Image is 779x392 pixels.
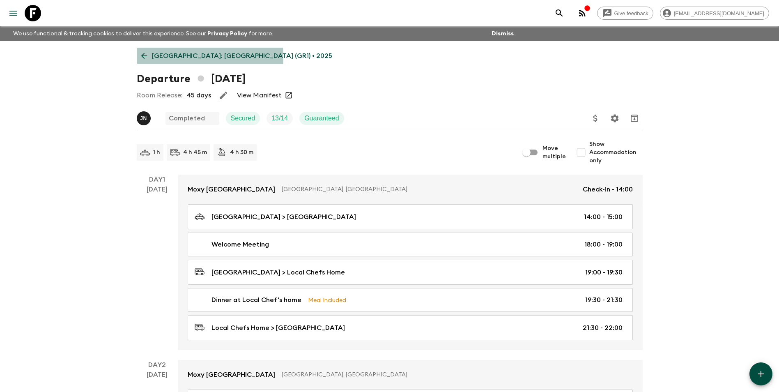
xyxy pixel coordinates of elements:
p: Room Release: [137,90,182,100]
a: Give feedback [597,7,653,20]
a: [GEOGRAPHIC_DATA]: [GEOGRAPHIC_DATA] (GR1) • 2025 [137,48,337,64]
p: We use functional & tracking cookies to deliver this experience. See our for more. [10,26,276,41]
a: [GEOGRAPHIC_DATA] > [GEOGRAPHIC_DATA]14:00 - 15:00 [188,204,633,229]
button: Update Price, Early Bird Discount and Costs [587,110,604,127]
p: Day 2 [137,360,178,370]
h1: Departure [DATE] [137,71,246,87]
button: menu [5,5,21,21]
button: search adventures [551,5,568,21]
a: Local Chefs Home > [GEOGRAPHIC_DATA]21:30 - 22:00 [188,315,633,340]
a: Moxy [GEOGRAPHIC_DATA][GEOGRAPHIC_DATA], [GEOGRAPHIC_DATA] [178,360,643,390]
p: [GEOGRAPHIC_DATA] > [GEOGRAPHIC_DATA] [211,212,356,222]
div: Trip Fill [267,112,293,125]
span: Move multiple [542,144,566,161]
p: 21:30 - 22:00 [583,323,623,333]
div: [DATE] [147,184,168,350]
p: 45 days [186,90,211,100]
p: Completed [169,113,205,123]
p: 19:00 - 19:30 [585,267,623,277]
a: Privacy Policy [207,31,247,37]
p: 19:30 - 21:30 [585,295,623,305]
p: [GEOGRAPHIC_DATA], [GEOGRAPHIC_DATA] [282,185,576,194]
p: Guaranteed [304,113,339,123]
p: 4 h 45 m [183,148,207,157]
a: Moxy [GEOGRAPHIC_DATA][GEOGRAPHIC_DATA], [GEOGRAPHIC_DATA]Check-in - 14:00 [178,175,643,204]
p: Moxy [GEOGRAPHIC_DATA] [188,184,275,194]
span: Show Accommodation only [589,140,643,165]
p: Moxy [GEOGRAPHIC_DATA] [188,370,275,380]
div: Secured [226,112,260,125]
p: Welcome Meeting [211,240,269,249]
p: 18:00 - 19:00 [584,240,623,249]
p: Secured [231,113,255,123]
p: Meal Included [308,295,346,304]
a: Welcome Meeting18:00 - 19:00 [188,233,633,256]
p: Dinner at Local Chef's home [211,295,301,305]
span: [EMAIL_ADDRESS][DOMAIN_NAME] [669,10,769,16]
span: Give feedback [610,10,653,16]
button: Dismiss [489,28,516,39]
p: [GEOGRAPHIC_DATA]: [GEOGRAPHIC_DATA] (GR1) • 2025 [152,51,332,61]
a: View Manifest [237,91,282,99]
span: Janita Nurmi [137,114,152,120]
p: Check-in - 14:00 [583,184,633,194]
div: [EMAIL_ADDRESS][DOMAIN_NAME] [660,7,769,20]
p: 14:00 - 15:00 [584,212,623,222]
p: 1 h [153,148,160,157]
p: Local Chefs Home > [GEOGRAPHIC_DATA] [211,323,345,333]
p: [GEOGRAPHIC_DATA] > Local Chefs Home [211,267,345,277]
p: 4 h 30 m [230,148,253,157]
a: [GEOGRAPHIC_DATA] > Local Chefs Home19:00 - 19:30 [188,260,633,285]
a: Dinner at Local Chef's homeMeal Included19:30 - 21:30 [188,288,633,312]
p: 13 / 14 [271,113,288,123]
p: Day 1 [137,175,178,184]
button: Archive (Completed, Cancelled or Unsynced Departures only) [626,110,643,127]
button: Settings [607,110,623,127]
p: [GEOGRAPHIC_DATA], [GEOGRAPHIC_DATA] [282,371,626,379]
